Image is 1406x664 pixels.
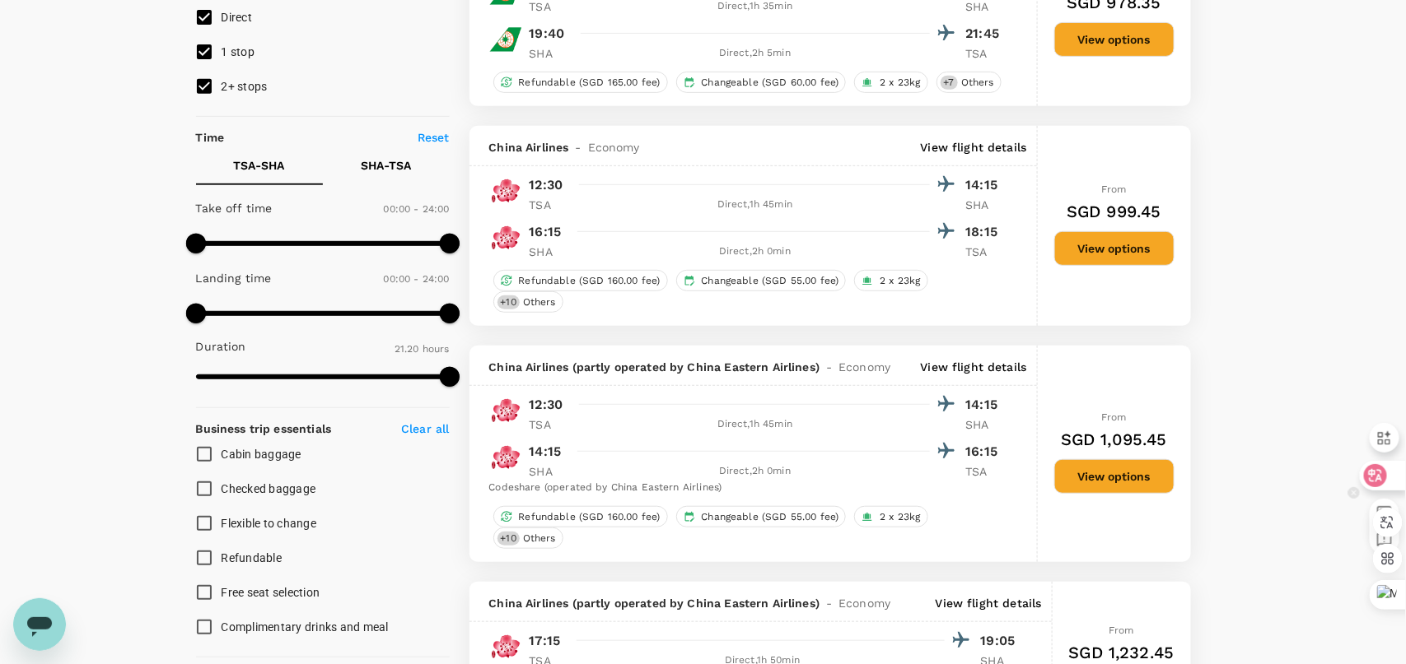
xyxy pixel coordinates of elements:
[516,295,563,309] span: Others
[981,631,1022,651] p: 19:05
[530,442,562,462] p: 14:15
[489,23,522,56] img: BR
[695,274,846,288] span: Changeable (SGD 55.00 fee)
[1101,183,1127,195] span: From
[1054,231,1175,266] button: View options
[530,197,571,213] p: TSA
[921,139,1027,156] p: View flight details
[820,359,838,375] span: -
[222,45,255,58] span: 1 stop
[530,24,565,44] p: 19:40
[222,517,317,530] span: Flexible to change
[196,422,332,435] strong: Business trip essentials
[955,76,1001,90] span: Others
[676,270,847,291] div: Changeable (SGD 55.00 fee)
[581,244,930,260] div: Direct , 2h 0min
[695,510,846,524] span: Changeable (SGD 55.00 fee)
[581,45,930,62] div: Direct , 2h 5min
[1054,459,1175,494] button: View options
[489,221,522,254] img: CI
[361,157,411,174] p: SHA - TSA
[873,274,927,288] span: 2 x 23kg
[530,631,561,651] p: 17:15
[13,598,66,651] iframe: 開啟傳訊視窗按鈕
[676,506,847,527] div: Changeable (SGD 55.00 fee)
[222,448,301,461] span: Cabin baggage
[489,630,522,663] img: CI
[966,222,1007,242] p: 18:15
[530,45,571,62] p: SHA
[395,343,450,355] span: 21.20 hours
[489,394,522,427] img: CI
[512,274,667,288] span: Refundable (SGD 160.00 fee)
[820,595,838,611] span: -
[196,129,225,146] p: Time
[530,463,571,480] p: SHA
[966,463,1007,480] p: TSA
[936,595,1042,611] p: View flight details
[569,139,588,156] span: -
[966,175,1007,195] p: 14:15
[222,80,268,93] span: 2+ stops
[489,441,522,474] img: CI
[676,72,847,93] div: Changeable (SGD 60.00 fee)
[966,416,1007,433] p: SHA
[196,338,246,355] p: Duration
[384,273,450,285] span: 00:00 - 24:00
[941,76,958,90] span: + 7
[234,157,285,174] p: TSA - SHA
[530,416,571,433] p: TSA
[966,197,1007,213] p: SHA
[512,76,667,90] span: Refundable (SGD 165.00 fee)
[401,420,449,437] p: Clear all
[1101,411,1127,423] span: From
[489,139,569,156] span: China Airlines
[222,551,283,564] span: Refundable
[966,45,1007,62] p: TSA
[222,11,253,24] span: Direct
[418,129,450,146] p: Reset
[222,586,320,599] span: Free seat selection
[497,295,520,309] span: + 10
[581,463,930,480] div: Direct , 2h 0min
[489,480,1007,496] div: Codeshare (operated by China Eastern Airlines)
[530,222,562,242] p: 16:15
[1061,426,1167,453] h6: SGD 1,095.45
[196,200,273,216] p: Take off time
[838,595,890,611] span: Economy
[222,482,316,495] span: Checked baggage
[966,442,1007,462] p: 16:15
[966,24,1007,44] p: 21:45
[873,76,927,90] span: 2 x 23kg
[493,527,563,549] div: +10Others
[854,72,927,93] div: 2 x 23kg
[695,76,846,90] span: Changeable (SGD 60.00 fee)
[588,139,640,156] span: Economy
[196,270,272,286] p: Landing time
[493,270,668,291] div: Refundable (SGD 160.00 fee)
[530,175,563,195] p: 12:30
[966,244,1007,260] p: TSA
[581,416,930,433] div: Direct , 1h 45min
[838,359,890,375] span: Economy
[1054,22,1175,57] button: View options
[921,359,1027,375] p: View flight details
[493,506,668,527] div: Refundable (SGD 160.00 fee)
[493,72,668,93] div: Refundable (SGD 165.00 fee)
[489,174,522,207] img: CI
[937,72,1002,93] div: +7Others
[512,510,667,524] span: Refundable (SGD 160.00 fee)
[489,595,820,611] span: China Airlines (partly operated by China Eastern Airlines)
[1067,198,1161,225] h6: SGD 999.45
[966,395,1007,415] p: 14:15
[530,395,563,415] p: 12:30
[516,532,563,546] span: Others
[497,532,520,546] span: + 10
[222,620,389,634] span: Complimentary drinks and meal
[854,506,927,527] div: 2 x 23kg
[873,510,927,524] span: 2 x 23kg
[581,197,930,213] div: Direct , 1h 45min
[854,270,927,291] div: 2 x 23kg
[384,203,450,215] span: 00:00 - 24:00
[1109,625,1134,636] span: From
